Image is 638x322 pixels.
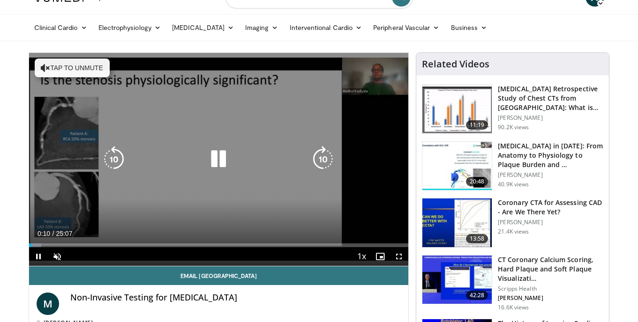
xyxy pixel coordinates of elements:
[498,84,603,112] h3: [MEDICAL_DATA] Retrospective Study of Chest CTs from [GEOGRAPHIC_DATA]: What is the Re…
[466,291,488,300] span: 42:28
[390,247,408,266] button: Fullscreen
[498,198,603,217] h3: Coronary CTA for Assessing CAD - Are We There Yet?
[422,255,603,311] a: 42:28 CT Coronary Calcium Scoring, Hard Plaque and Soft Plaque Visualizati… Scripps Health [PERSO...
[29,247,48,266] button: Pause
[498,228,529,235] p: 21.4K views
[29,243,409,247] div: Progress Bar
[498,255,603,283] h3: CT Coronary Calcium Scoring, Hard Plaque and Soft Plaque Visualizati…
[56,230,72,237] span: 25:07
[29,266,409,285] a: Email [GEOGRAPHIC_DATA]
[368,18,445,37] a: Peripheral Vascular
[240,18,284,37] a: Imaging
[29,18,93,37] a: Clinical Cardio
[37,293,59,315] a: M
[466,120,488,130] span: 11:19
[93,18,166,37] a: Electrophysiology
[498,285,603,293] p: Scripps Health
[422,85,492,133] img: c2eb46a3-50d3-446d-a553-a9f8510c7760.150x105_q85_crop-smart_upscale.jpg
[48,247,67,266] button: Unmute
[498,219,603,226] p: [PERSON_NAME]
[498,294,603,302] p: [PERSON_NAME]
[422,59,489,70] h4: Related Videos
[422,142,492,190] img: 823da73b-7a00-425d-bb7f-45c8b03b10c3.150x105_q85_crop-smart_upscale.jpg
[498,114,603,122] p: [PERSON_NAME]
[498,141,603,169] h3: [MEDICAL_DATA] in [DATE]: From Anatomy to Physiology to Plaque Burden and …
[53,230,54,237] span: /
[498,171,603,179] p: [PERSON_NAME]
[466,177,488,186] span: 20:48
[70,293,401,303] h4: Non-Invasive Testing for [MEDICAL_DATA]
[422,198,603,248] a: 13:58 Coronary CTA for Assessing CAD - Are We There Yet? [PERSON_NAME] 21.4K views
[284,18,368,37] a: Interventional Cardio
[38,230,50,237] span: 0:10
[498,124,529,131] p: 90.2K views
[445,18,493,37] a: Business
[422,141,603,191] a: 20:48 [MEDICAL_DATA] in [DATE]: From Anatomy to Physiology to Plaque Burden and … [PERSON_NAME] 4...
[29,53,409,266] video-js: Video Player
[466,234,488,243] span: 13:58
[422,198,492,247] img: 34b2b9a4-89e5-4b8c-b553-8a638b61a706.150x105_q85_crop-smart_upscale.jpg
[352,247,371,266] button: Playback Rate
[371,247,390,266] button: Enable picture-in-picture mode
[498,181,529,188] p: 40.9K views
[422,84,603,134] a: 11:19 [MEDICAL_DATA] Retrospective Study of Chest CTs from [GEOGRAPHIC_DATA]: What is the Re… [PE...
[166,18,240,37] a: [MEDICAL_DATA]
[35,59,110,77] button: Tap to unmute
[422,256,492,304] img: 4ea3ec1a-320e-4f01-b4eb-a8bc26375e8f.150x105_q85_crop-smart_upscale.jpg
[498,304,529,311] p: 16.6K views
